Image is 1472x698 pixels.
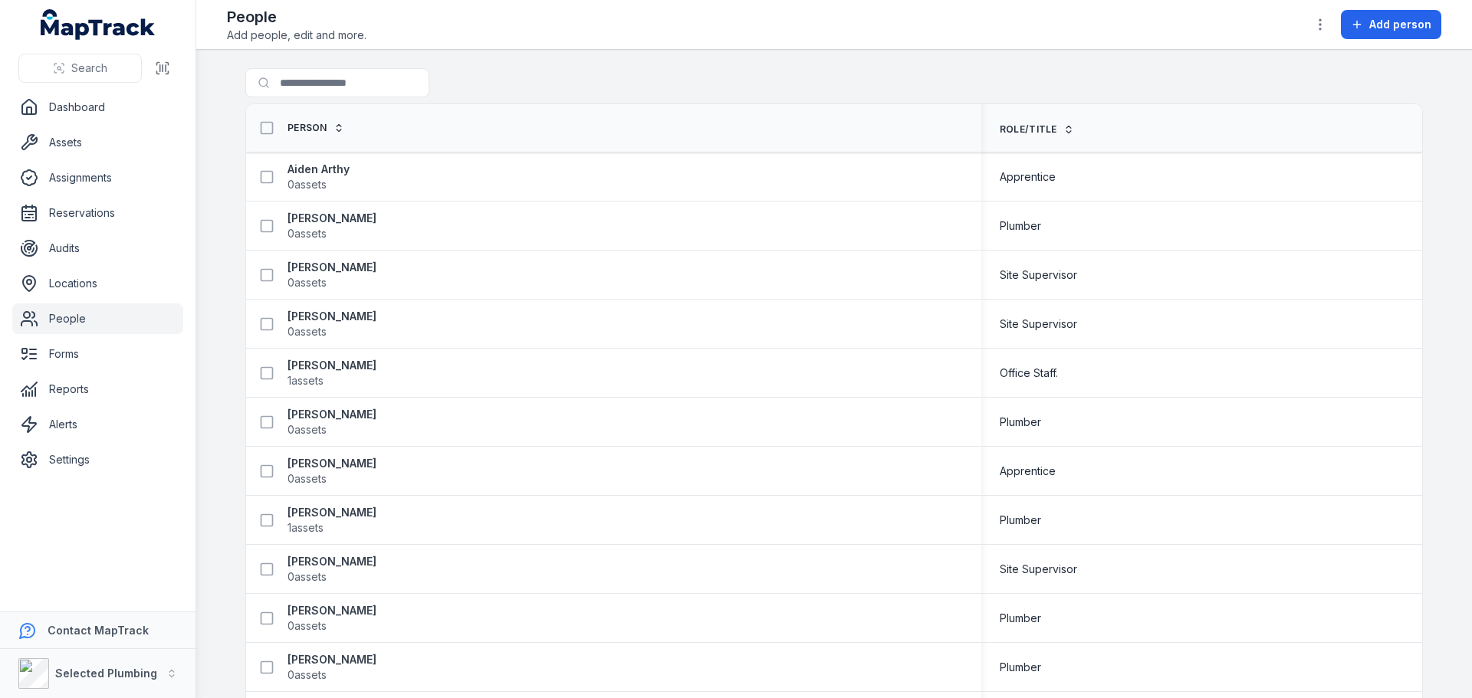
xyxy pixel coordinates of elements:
[287,122,327,134] span: Person
[1369,17,1431,32] span: Add person
[12,374,183,405] a: Reports
[55,667,157,680] strong: Selected Plumbing
[12,303,183,334] a: People
[1000,316,1077,332] span: Site Supervisor
[287,652,376,683] a: [PERSON_NAME]0assets
[287,422,327,437] span: 0 assets
[287,603,376,634] a: [PERSON_NAME]0assets
[287,275,327,290] span: 0 assets
[287,667,327,683] span: 0 assets
[287,554,376,569] strong: [PERSON_NAME]
[12,268,183,299] a: Locations
[287,260,376,275] strong: [PERSON_NAME]
[287,505,376,520] strong: [PERSON_NAME]
[287,358,376,373] strong: [PERSON_NAME]
[48,624,149,637] strong: Contact MapTrack
[287,603,376,618] strong: [PERSON_NAME]
[287,226,327,241] span: 0 assets
[227,6,366,28] h2: People
[12,127,183,158] a: Assets
[287,373,324,388] span: 1 assets
[287,162,350,192] a: Aiden Arthy0assets
[1000,464,1056,479] span: Apprentice
[1341,10,1441,39] button: Add person
[1000,365,1058,381] span: Office Staff.
[12,444,183,475] a: Settings
[287,471,327,487] span: 0 assets
[1000,513,1041,528] span: Plumber
[18,54,142,83] button: Search
[12,162,183,193] a: Assignments
[71,61,107,76] span: Search
[287,162,350,177] strong: Aiden Arthy
[287,554,376,585] a: [PERSON_NAME]0assets
[287,309,376,339] a: [PERSON_NAME]0assets
[12,198,183,228] a: Reservations
[287,309,376,324] strong: [PERSON_NAME]
[1000,123,1074,136] a: Role/Title
[41,9,156,40] a: MapTrack
[12,409,183,440] a: Alerts
[1000,562,1077,577] span: Site Supervisor
[287,260,376,290] a: [PERSON_NAME]0assets
[1000,415,1041,430] span: Plumber
[1000,267,1077,283] span: Site Supervisor
[287,407,376,437] a: [PERSON_NAME]0assets
[287,211,376,226] strong: [PERSON_NAME]
[287,520,324,536] span: 1 assets
[287,177,327,192] span: 0 assets
[12,339,183,369] a: Forms
[287,324,327,339] span: 0 assets
[1000,218,1041,234] span: Plumber
[287,211,376,241] a: [PERSON_NAME]0assets
[1000,611,1041,626] span: Plumber
[12,233,183,264] a: Audits
[287,456,376,471] strong: [PERSON_NAME]
[287,122,344,134] a: Person
[12,92,183,123] a: Dashboard
[287,407,376,422] strong: [PERSON_NAME]
[227,28,366,43] span: Add people, edit and more.
[1000,169,1056,185] span: Apprentice
[287,456,376,487] a: [PERSON_NAME]0assets
[1000,123,1057,136] span: Role/Title
[1000,660,1041,675] span: Plumber
[287,618,327,634] span: 0 assets
[287,652,376,667] strong: [PERSON_NAME]
[287,505,376,536] a: [PERSON_NAME]1assets
[287,358,376,388] a: [PERSON_NAME]1assets
[287,569,327,585] span: 0 assets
